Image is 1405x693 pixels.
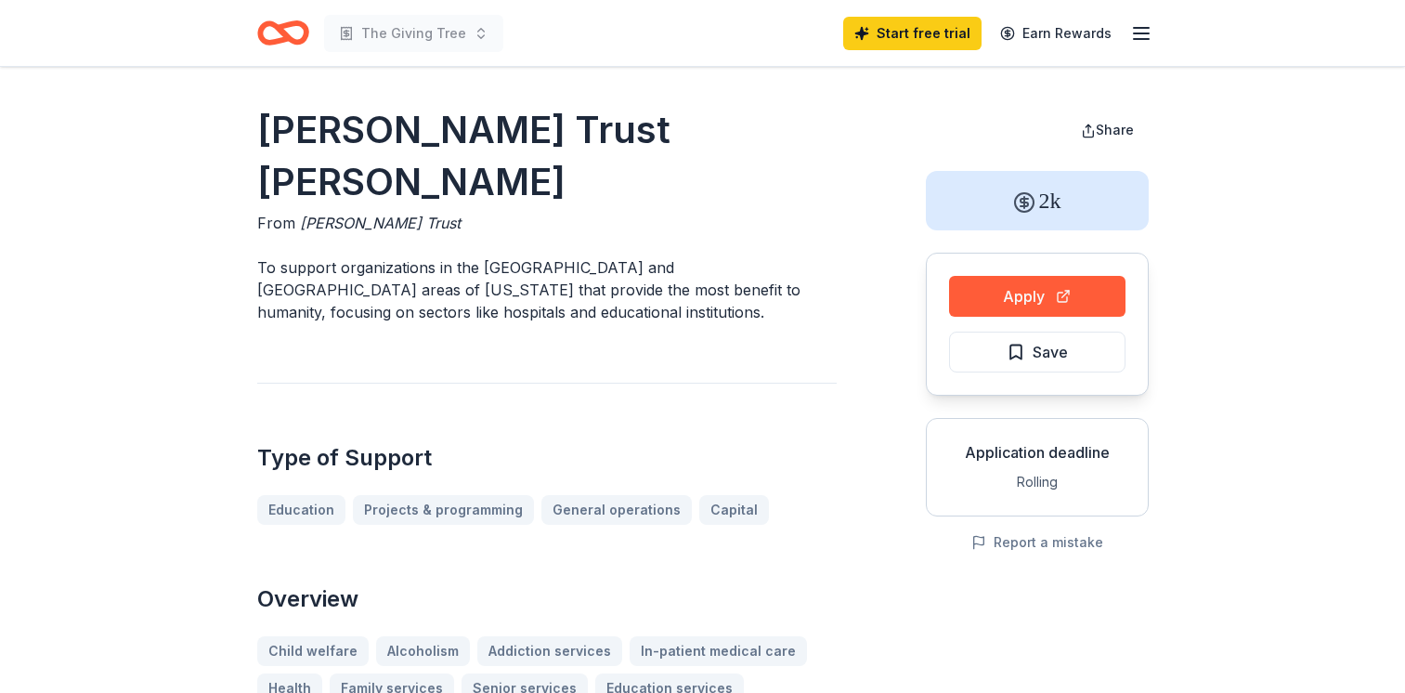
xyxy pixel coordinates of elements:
button: Save [949,332,1125,373]
span: The Giving Tree [361,22,466,45]
h2: Overview [257,584,837,614]
button: Share [1066,111,1149,149]
h2: Type of Support [257,443,837,473]
div: 2k [926,171,1149,230]
div: From [257,212,837,234]
span: Share [1096,122,1134,137]
button: Apply [949,276,1125,317]
a: Capital [699,495,769,525]
a: Projects & programming [353,495,534,525]
a: Earn Rewards [989,17,1123,50]
div: Application deadline [942,441,1133,464]
button: Report a mistake [971,531,1103,554]
div: Rolling [942,471,1133,493]
h1: [PERSON_NAME] Trust [PERSON_NAME] [257,104,837,208]
a: Education [257,495,345,525]
a: General operations [541,495,692,525]
p: To support organizations in the [GEOGRAPHIC_DATA] and [GEOGRAPHIC_DATA] areas of [US_STATE] that ... [257,256,837,323]
span: [PERSON_NAME] Trust [300,214,461,232]
a: Start free trial [843,17,982,50]
span: Save [1033,340,1068,364]
a: Home [257,11,309,55]
button: The Giving Tree [324,15,503,52]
